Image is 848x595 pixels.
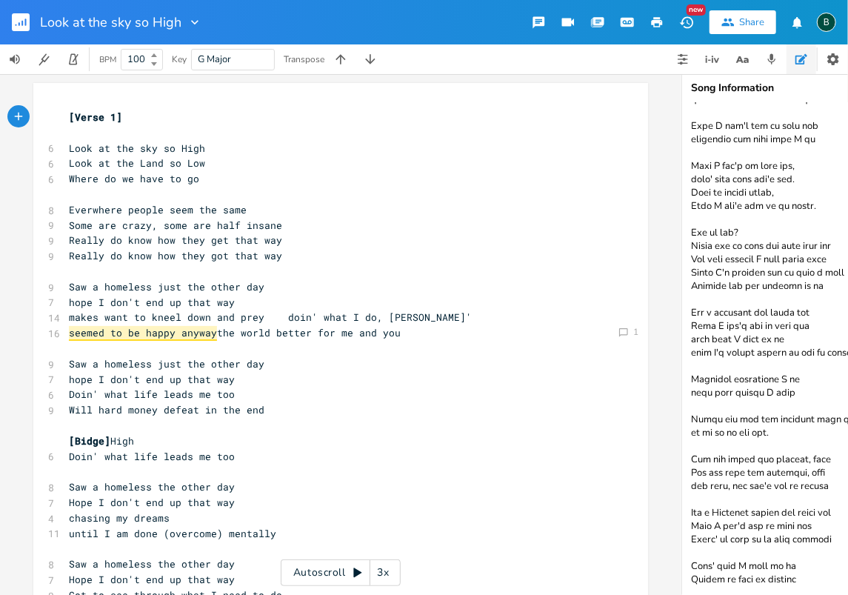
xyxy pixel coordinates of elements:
div: Key [172,55,187,64]
div: BruCe [817,13,836,32]
span: makes want to kneel down and prey doin' what I do, [PERSON_NAME]' [69,310,472,324]
div: 1 [633,328,638,336]
div: New [687,4,706,16]
span: seemed to be happy anyway [69,326,217,341]
span: Really do know how they get that way [69,233,282,247]
span: High [69,434,134,448]
span: G Major [198,53,231,66]
span: the world better for me and you [69,326,401,339]
span: Saw a homeless the other day [69,480,235,493]
span: Look at the sky so High [40,16,181,29]
span: Hope I don't end up that way [69,573,235,586]
span: Saw a homeless just the other day [69,357,264,370]
span: Will hard money defeat in the end [69,403,264,416]
span: chasing my dreams [69,511,170,525]
span: Saw a homeless the other day [69,557,235,571]
div: Share [739,16,764,29]
span: Doin' what life leads me too [69,450,235,463]
span: until I am done (overcome) mentally [69,527,276,540]
span: Look at the Land so Low [69,156,205,170]
span: Some are crazy, some are half insane [69,219,282,232]
span: [Bidge] [69,434,110,448]
span: Look at the sky so High [69,142,205,155]
span: Hope I don't end up that way [69,496,235,509]
div: BPM [99,56,116,64]
div: Transpose [284,55,324,64]
span: hope I don't end up that way [69,373,235,386]
span: Really do know how they got that way [69,249,282,262]
button: New [672,9,701,36]
span: Where do we have to go [69,172,199,185]
span: hope I don't end up that way [69,296,235,309]
span: Doin' what life leads me too [69,388,235,401]
div: Autoscroll [281,559,401,586]
button: B [817,5,836,39]
span: Saw a homeless just the other day [69,280,264,293]
span: Everwhere people seem the same [69,203,247,216]
button: Share [710,10,776,34]
div: 3x [370,559,397,586]
span: [Verse 1] [69,110,122,124]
